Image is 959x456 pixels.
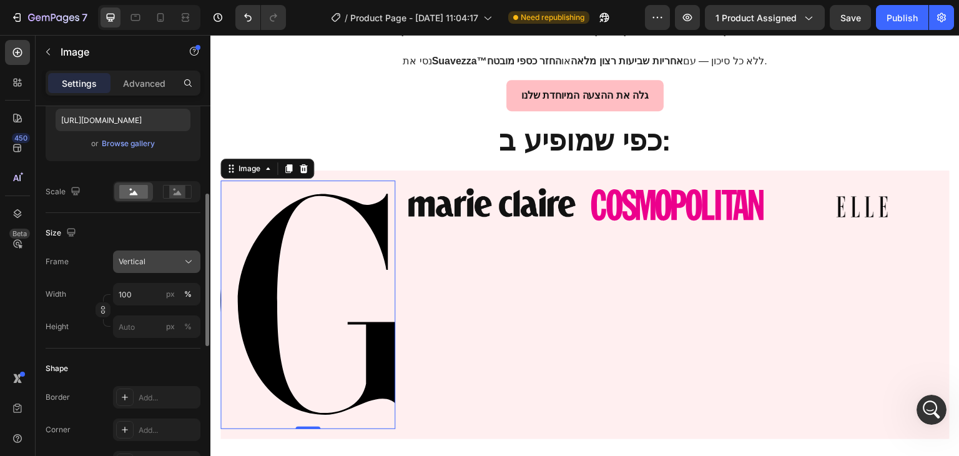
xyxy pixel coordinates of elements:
[20,239,195,313] div: Since you are using the , it is set to run automatically. If you don’t want it to move at all, yo...
[20,289,191,311] b: Image element
[5,5,93,30] button: 7
[19,360,29,370] button: Emoji picker
[184,289,192,300] div: %
[345,11,348,24] span: /
[46,424,71,435] div: Corner
[163,287,178,302] button: %
[830,5,871,30] button: Save
[132,173,230,186] div: across all screen sizes
[10,203,144,230] div: Thank you for confirming!
[56,109,190,131] input: https://example.com/image.jpg
[311,55,439,66] strong: גלה את ההצעה המיוחדת שלנו
[46,363,68,374] div: Shape
[521,12,584,23] span: Need republishing
[195,5,219,29] button: Home
[20,211,134,223] div: Thank you for confirming!
[82,10,87,25] p: 7
[705,5,825,30] button: 1 product assigned
[380,153,554,187] img: [object Object]
[288,89,461,122] strong: כפי שמופיע ב:
[876,5,928,30] button: Publish
[79,360,89,370] button: Start recording
[59,360,69,370] button: Upload attachment
[8,5,32,29] button: go back
[235,5,286,30] div: Undo/Redo
[10,203,240,232] div: Zoe says…
[46,184,83,201] div: Scale
[46,289,66,300] label: Width
[62,276,126,286] b: Row element
[10,166,240,203] div: BIG says…
[716,11,797,24] span: 1 product assigned
[113,315,200,338] input: px%
[180,319,195,334] button: px
[139,425,197,436] div: Add...
[917,395,947,425] iframe: Intercom live chat
[62,77,97,90] p: Settings
[122,166,240,193] div: across all screen sizes
[163,319,178,334] button: %
[166,289,175,300] div: px
[46,392,70,403] div: Border
[9,229,30,239] div: Beta
[219,5,242,27] div: Close
[91,136,99,151] span: or
[210,35,959,456] iframe: Design area
[123,77,165,90] p: Advanced
[113,283,200,305] input: px%
[46,321,69,332] label: Height
[46,256,69,267] label: Frame
[26,128,52,139] div: Image
[139,392,197,404] div: Add...
[12,133,30,143] div: 450
[119,256,145,267] span: Vertical
[61,44,167,59] p: Image
[61,16,86,28] p: Active
[619,153,686,191] img: [object Object]
[10,153,185,386] img: [object Object]
[180,287,195,302] button: px
[195,153,370,182] img: [object Object]
[113,250,200,273] button: Vertical
[11,334,239,355] textarea: Message…
[166,321,175,332] div: px
[184,321,192,332] div: %
[20,240,166,262] b: Marquee element
[296,45,454,76] a: גלה את ההצעה המיוחדת שלנו
[101,137,155,150] button: Browse gallery
[46,225,79,242] div: Size
[350,11,478,24] span: Product Page - [DATE] 11:04:17
[39,360,49,370] button: Gif picker
[214,355,234,375] button: Send a message…
[887,11,918,24] div: Publish
[61,6,142,16] h1: [PERSON_NAME]
[840,12,861,23] span: Save
[102,138,155,149] div: Browse gallery
[36,7,56,27] img: Profile image for Zoe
